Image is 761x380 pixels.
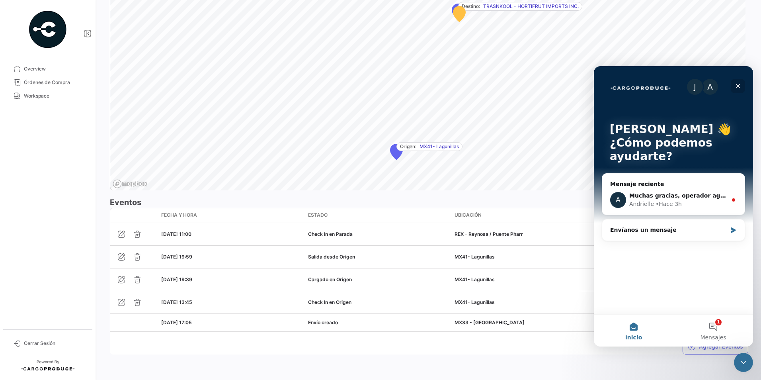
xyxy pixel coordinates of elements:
div: Check In en Origen [308,299,449,306]
span: [DATE] 13:45 [161,299,192,305]
span: Destino: [462,3,480,10]
div: MX41- Lagunillas [455,299,595,306]
a: Overview [6,62,89,76]
a: Órdenes de Compra [6,76,89,89]
span: [DATE] 11:00 [161,231,191,237]
datatable-header-cell: Estado [305,208,452,223]
iframe: Intercom live chat [734,353,753,372]
span: TRASNKOOL - HORTIFRUT IMPORTS INC. [483,3,579,10]
div: Map marker [452,4,464,20]
div: Envío creado [308,319,449,326]
div: Cargado en Origen [308,276,449,283]
div: MX41- Lagunillas [455,253,595,261]
div: Map marker [453,6,466,22]
iframe: Intercom live chat [594,66,753,347]
span: [DATE] 19:39 [161,276,192,282]
h3: Eventos [110,197,748,208]
span: Fecha y Hora [161,212,197,219]
span: [DATE] 19:59 [161,254,192,260]
a: Mapbox logo [113,179,148,188]
a: Workspace [6,89,89,103]
span: Estado [308,212,328,219]
span: Ubicación [455,212,482,219]
span: Origen: [400,143,416,150]
div: REX - Reynosa / Puente Pharr [455,231,595,238]
span: [DATE] 17:05 [161,319,192,325]
span: MX41- Lagunillas [420,143,459,150]
datatable-header-cell: Fecha y Hora [158,208,305,223]
datatable-header-cell: Ubicación [451,208,598,223]
div: MX41- Lagunillas [455,276,595,283]
div: Map marker [390,144,403,160]
button: Agregar Eventos [683,339,748,355]
span: Cerrar Sesión [24,340,86,347]
div: MX33 - [GEOGRAPHIC_DATA] [455,319,595,326]
span: Órdenes de Compra [24,79,86,86]
div: Salida desde Origen [308,253,449,261]
span: Overview [24,65,86,72]
div: Check In en Parada [308,231,449,238]
img: powered-by.png [28,10,68,49]
span: Workspace [24,92,86,100]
